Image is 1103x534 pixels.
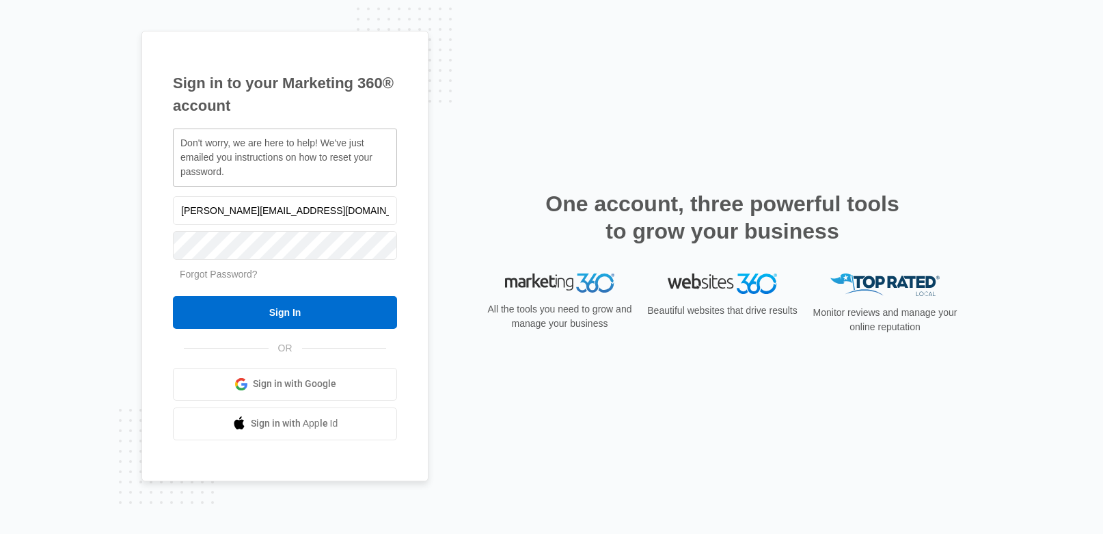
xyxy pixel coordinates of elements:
img: Marketing 360 [505,273,614,293]
span: Sign in with Google [253,377,336,391]
h2: One account, three powerful tools to grow your business [541,190,903,245]
span: Sign in with Apple Id [251,416,338,431]
span: Don't worry, we are here to help! We've just emailed you instructions on how to reset your password. [180,137,372,177]
input: Sign In [173,296,397,329]
a: Sign in with Apple Id [173,408,397,440]
p: Monitor reviews and manage your online reputation [808,306,962,334]
p: All the tools you need to grow and manage your business [483,302,636,331]
img: Websites 360 [668,273,777,293]
a: Forgot Password? [180,269,258,280]
h1: Sign in to your Marketing 360® account [173,72,397,117]
input: Email [173,196,397,225]
img: Top Rated Local [830,273,940,296]
a: Sign in with Google [173,368,397,401]
span: OR [269,341,302,356]
p: Beautiful websites that drive results [646,304,799,318]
